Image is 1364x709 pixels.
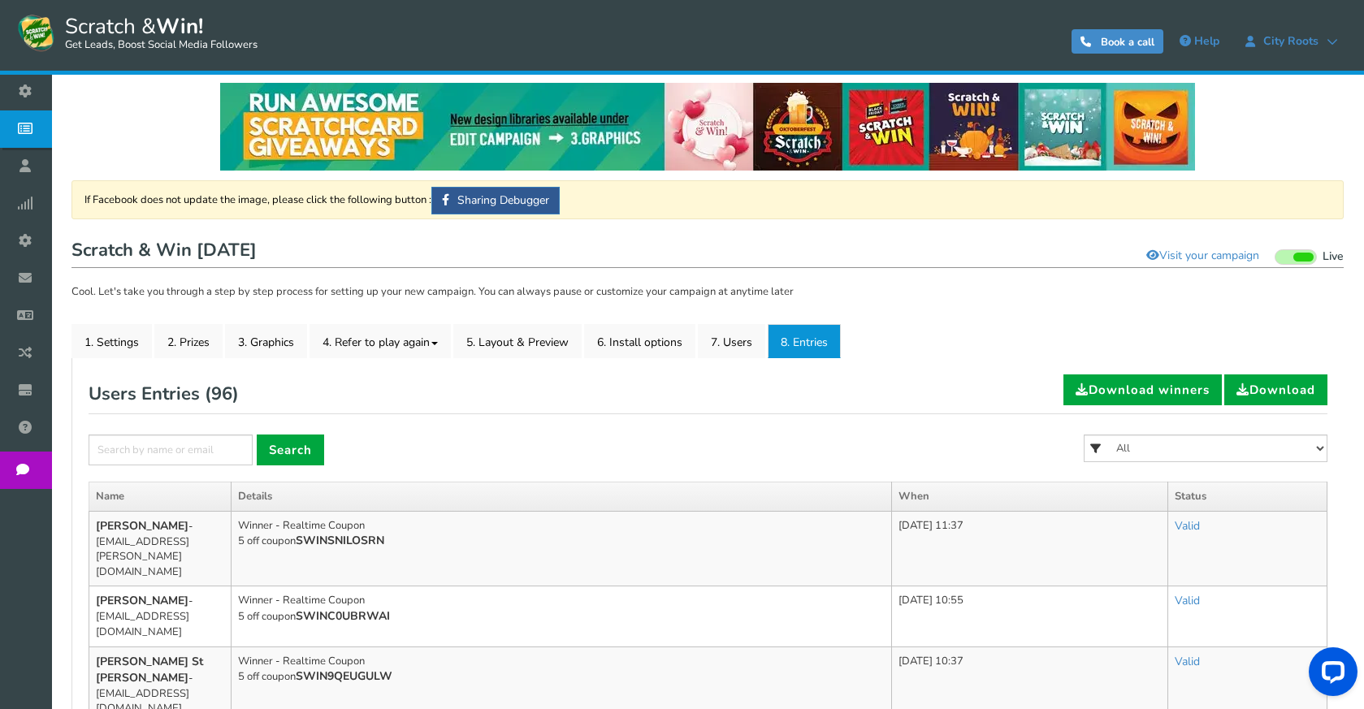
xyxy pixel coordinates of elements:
[296,608,390,624] b: SWINC0UBRWAI
[1063,374,1222,405] a: Download winners
[232,511,892,586] td: Winner - Realtime Coupon 5 off coupon
[156,12,203,41] strong: Win!
[1175,654,1200,669] a: Valid
[96,593,188,608] b: [PERSON_NAME]
[71,284,1344,300] p: Cool. Let's take you through a step by step process for setting up your new campaign. You can alw...
[89,511,232,586] td: - [EMAIL_ADDRESS][PERSON_NAME][DOMAIN_NAME]
[1224,374,1327,405] a: Download
[698,324,765,358] a: 7. Users
[310,324,451,358] a: 4. Refer to play again
[89,374,239,413] h2: Users Entries ( )
[16,12,57,53] img: Scratch and Win
[1101,35,1154,50] span: Book a call
[453,324,582,358] a: 5. Layout & Preview
[1167,482,1327,512] th: Status
[154,324,223,358] a: 2. Prizes
[431,187,560,214] a: Sharing Debugger
[89,434,253,465] input: Search by name or email
[232,482,892,512] th: Details
[1296,641,1364,709] iframe: LiveChat chat widget
[71,180,1344,219] div: If Facebook does not update the image, please click the following button :
[296,668,392,684] b: SWIN9QEUGULW
[1175,518,1200,534] a: Valid
[89,482,232,512] th: Name
[1171,28,1228,54] a: Help
[257,434,324,465] a: Search
[96,518,188,534] b: [PERSON_NAME]
[71,236,1344,268] h1: Scratch & Win [DATE]
[57,12,258,53] span: Scratch &
[891,482,1167,512] th: When
[232,586,892,646] td: Winner - Realtime Coupon 5 off coupon
[1072,29,1163,54] a: Book a call
[1255,35,1327,48] span: City Roots
[96,654,203,685] b: [PERSON_NAME] St [PERSON_NAME]
[891,586,1167,646] td: [DATE] 10:55
[16,12,258,53] a: Scratch &Win! Get Leads, Boost Social Media Followers
[584,324,695,358] a: 6. Install options
[220,83,1195,171] img: festival-poster-2020.webp
[1194,33,1219,49] span: Help
[768,324,841,358] a: 8. Entries
[89,586,232,646] td: - [EMAIL_ADDRESS][DOMAIN_NAME]
[891,511,1167,586] td: [DATE] 11:37
[65,39,258,52] small: Get Leads, Boost Social Media Followers
[1175,593,1200,608] a: Valid
[296,533,384,548] b: SWINSNILOSRN
[211,382,232,406] span: 96
[1323,249,1344,265] span: Live
[225,324,307,358] a: 3. Graphics
[71,324,152,358] a: 1. Settings
[1136,242,1270,270] a: Visit your campaign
